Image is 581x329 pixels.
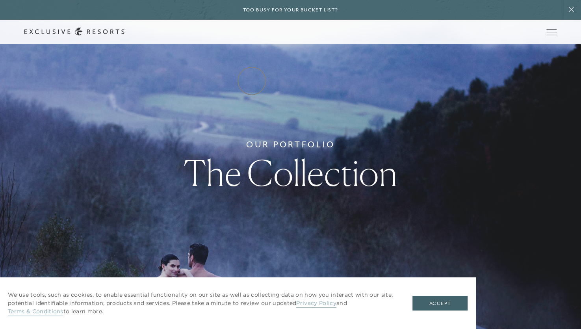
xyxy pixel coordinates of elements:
[184,155,397,191] h1: The Collection
[243,6,338,14] h6: Too busy for your bucket list?
[8,308,63,316] a: Terms & Conditions
[412,296,468,311] button: Accept
[546,29,557,35] button: Open navigation
[296,299,336,308] a: Privacy Policy
[8,291,397,316] p: We use tools, such as cookies, to enable essential functionality on our site as well as collectin...
[246,138,335,151] h6: Our Portfolio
